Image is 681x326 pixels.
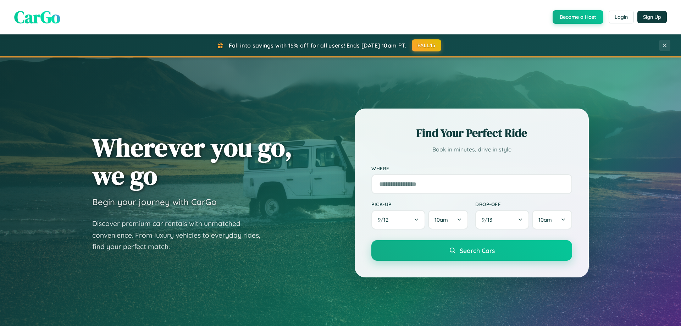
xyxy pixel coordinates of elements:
[532,210,572,230] button: 10am
[412,39,442,51] button: FALL15
[92,133,292,189] h1: Wherever you go, we go
[92,218,270,253] p: Discover premium car rentals with unmatched convenience. From luxury vehicles to everyday rides, ...
[637,11,667,23] button: Sign Up
[229,42,406,49] span: Fall into savings with 15% off for all users! Ends [DATE] 10am PT.
[371,144,572,155] p: Book in minutes, drive in style
[553,10,603,24] button: Become a Host
[475,210,529,230] button: 9/13
[378,216,392,223] span: 9 / 12
[371,210,425,230] button: 9/12
[371,201,468,207] label: Pick-up
[371,125,572,141] h2: Find Your Perfect Ride
[482,216,496,223] span: 9 / 13
[475,201,572,207] label: Drop-off
[434,216,448,223] span: 10am
[460,247,495,254] span: Search Cars
[428,210,468,230] button: 10am
[371,165,572,171] label: Where
[14,5,60,29] span: CarGo
[371,240,572,261] button: Search Cars
[538,216,552,223] span: 10am
[92,197,217,207] h3: Begin your journey with CarGo
[609,11,634,23] button: Login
